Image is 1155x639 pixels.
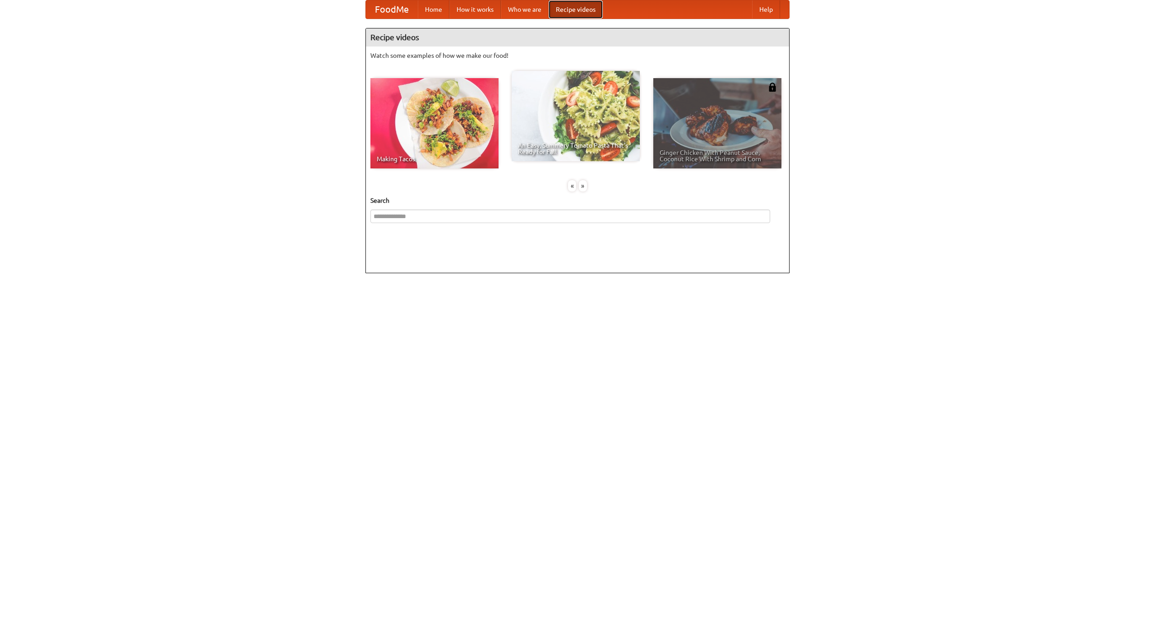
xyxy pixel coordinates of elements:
h5: Search [370,196,785,205]
a: Recipe videos [549,0,603,19]
a: Home [418,0,449,19]
a: Making Tacos [370,78,499,168]
p: Watch some examples of how we make our food! [370,51,785,60]
a: How it works [449,0,501,19]
a: FoodMe [366,0,418,19]
a: Help [752,0,780,19]
a: An Easy, Summery Tomato Pasta That's Ready for Fall [512,71,640,161]
div: » [579,180,587,191]
a: Who we are [501,0,549,19]
img: 483408.png [768,83,777,92]
span: Making Tacos [377,156,492,162]
div: « [568,180,576,191]
h4: Recipe videos [366,28,789,47]
span: An Easy, Summery Tomato Pasta That's Ready for Fall [518,142,633,155]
